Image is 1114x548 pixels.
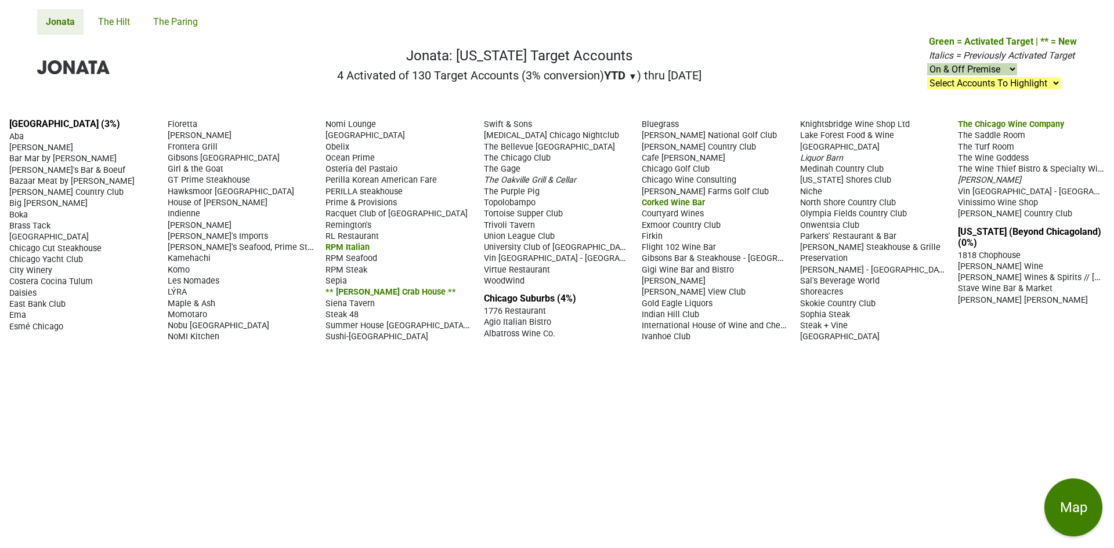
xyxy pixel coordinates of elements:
[168,310,207,320] span: Momotaro
[484,142,615,152] span: The Bellevue [GEOGRAPHIC_DATA]
[800,253,848,263] span: Preservation
[484,220,535,230] span: Trivoli Tavern
[9,299,66,309] span: East Bank Club
[642,252,827,263] span: Gibsons Bar & Steakhouse - [GEOGRAPHIC_DATA]
[800,220,859,230] span: Onwentsia Club
[325,265,367,275] span: RPM Steak
[9,221,50,231] span: Brass Tack
[168,265,190,275] span: Komo
[642,320,794,331] span: International House of Wine and Cheese
[1044,478,1102,536] button: Map
[929,50,1075,61] span: Italics = Previously Activated Target
[325,299,375,309] span: Siena Tavern
[144,9,207,35] a: The Paring
[168,119,197,129] span: Fioretta
[168,299,215,309] span: Maple & Ash
[484,317,551,327] span: Agio Italian Bistro
[642,299,712,309] span: Gold Eagle Liquors
[604,68,625,82] span: YTD
[642,164,710,174] span: Chicago Golf Club
[337,68,701,82] h2: 4 Activated of 130 Target Accounts (3% conversion) ) thru [DATE]
[168,164,223,174] span: Girl & the Goat
[958,153,1029,163] span: The Wine Goddess
[800,187,822,197] span: Niche
[325,320,530,331] span: Summer House [GEOGRAPHIC_DATA][PERSON_NAME]
[325,187,403,197] span: PERILLA steakhouse
[484,276,525,286] span: WoodWind
[9,232,89,242] span: [GEOGRAPHIC_DATA]
[642,130,777,140] span: [PERSON_NAME] National Golf Club
[800,164,884,174] span: Medinah Country Club
[168,241,372,252] span: [PERSON_NAME]'s Seafood, Prime Steak & Stone Crab
[800,332,880,342] span: [GEOGRAPHIC_DATA]
[9,118,120,129] a: [GEOGRAPHIC_DATA] (3%)
[9,255,83,264] span: Chicago Yacht Club
[168,332,219,342] span: NoMI Kitchen
[642,175,736,185] span: Chicago Wine Consulting
[484,153,551,163] span: The Chicago Club
[958,262,1043,271] span: [PERSON_NAME] Wine
[325,253,377,263] span: RPM Seafood
[800,119,910,129] span: Knightsbridge Wine Shop Ltd
[642,265,734,275] span: Gigi Wine Bar and Bistro
[642,220,721,230] span: Exmoor Country Club
[9,310,26,320] span: Ema
[9,176,135,186] span: Bazaar Meat by [PERSON_NAME]
[800,310,850,320] span: Sophia Steak
[642,231,663,241] span: Firkin
[484,164,520,174] span: The Gage
[325,287,456,297] span: ** [PERSON_NAME] Crab House **
[9,244,102,253] span: Chicago Cut Steakhouse
[9,165,125,175] span: [PERSON_NAME]'s Bar & Boeuf
[325,153,375,163] span: Ocean Prime
[484,119,532,129] span: Swift & Sons
[642,153,725,163] span: Cafe [PERSON_NAME]
[168,321,269,331] span: Nobu [GEOGRAPHIC_DATA]
[325,310,359,320] span: Steak 48
[958,209,1072,219] span: [PERSON_NAME] Country Club
[89,9,139,35] a: The Hilt
[325,130,405,140] span: [GEOGRAPHIC_DATA]
[484,198,536,208] span: Topolobampo
[484,130,619,140] span: [MEDICAL_DATA] Chicago Nightclub
[325,332,428,342] span: Sushi-[GEOGRAPHIC_DATA]
[168,175,250,185] span: GT Prime Steakhouse
[642,198,705,208] span: Corked Wine Bar
[9,198,88,208] span: Big [PERSON_NAME]
[484,265,550,275] span: Virtue Restaurant
[168,276,219,286] span: Les Nomades
[800,153,843,163] span: Liquor Barn
[958,251,1021,260] span: 1818 Chophouse
[800,276,880,286] span: Sal's Beverage World
[9,266,52,275] span: City Winery
[325,175,437,185] span: Perilla Korean American Fare
[958,130,1025,140] span: The Saddle Room
[9,322,63,332] span: Esmé Chicago
[642,310,699,320] span: Indian Hill Club
[800,175,891,185] span: [US_STATE] Shores Club
[484,293,576,304] a: Chicago Suburbs (4%)
[168,130,232,140] span: [PERSON_NAME]
[958,198,1038,208] span: Vinissimo Wine Shop
[958,284,1052,293] span: Stave Wine Bar & Market
[958,142,1014,152] span: The Turf Room
[168,209,200,219] span: Indienne
[168,253,211,263] span: Kamehachi
[800,130,894,140] span: Lake Forest Food & Wine
[958,295,1088,305] span: [PERSON_NAME] [PERSON_NAME]
[800,264,950,275] span: [PERSON_NAME] - [GEOGRAPHIC_DATA]
[9,154,117,164] span: Bar Mar by [PERSON_NAME]
[800,142,880,152] span: [GEOGRAPHIC_DATA]
[642,209,704,219] span: Courtyard Wines
[642,287,746,297] span: [PERSON_NAME] View Club
[325,231,379,241] span: RL Restaurant
[9,143,73,153] span: [PERSON_NAME]
[168,220,232,230] span: [PERSON_NAME]
[929,36,1077,47] span: Green = Activated Target | ** = New
[958,226,1101,248] a: [US_STATE] (Beyond Chicagoland) (0%)
[168,153,280,163] span: Gibsons [GEOGRAPHIC_DATA]
[168,198,267,208] span: House of [PERSON_NAME]
[168,287,187,297] span: LÝRA
[642,242,716,252] span: Flight 102 Wine Bar
[168,142,218,152] span: Frontera Grill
